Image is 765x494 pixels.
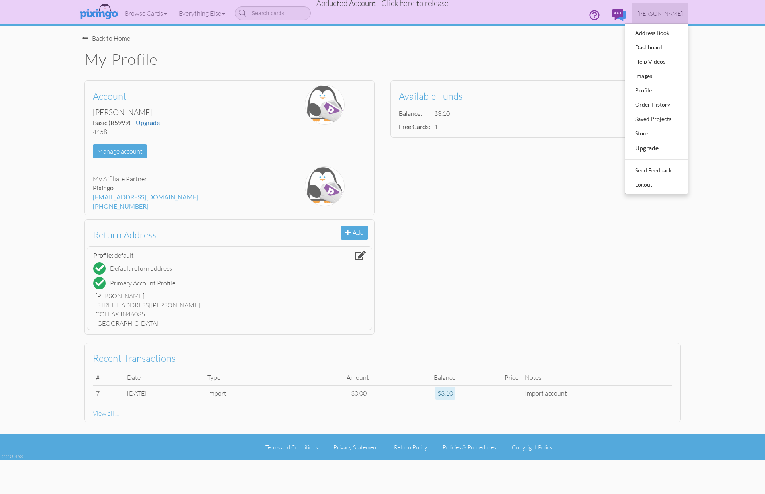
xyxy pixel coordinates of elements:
div: Saved Projects [633,113,680,125]
td: Import [204,385,283,401]
a: Store [625,126,688,141]
div: Order History [633,99,680,111]
div: Dashboard [633,41,680,53]
img: pixingo-penguin.png [305,85,345,125]
div: Logout [633,179,680,191]
input: Search cards [235,6,311,20]
td: # [93,370,124,385]
img: pixingo logo [78,2,120,22]
div: COLFAX, 46035 [95,310,364,319]
h3: Recent Transactions [93,353,666,363]
button: Add [341,226,368,240]
div: Address Book [633,27,680,39]
div: Import account [525,389,669,398]
h1: My Profile [84,51,688,68]
td: Type [204,370,283,385]
div: [EMAIL_ADDRESS][DOMAIN_NAME] [93,193,271,202]
h3: Return Address [93,230,360,240]
a: Help Videos [625,55,688,69]
span: IN [120,310,127,318]
a: Upgrade [136,119,160,126]
a: Return Policy [394,444,427,451]
img: comments.svg [612,9,626,21]
div: Store [633,127,680,139]
td: Price [459,370,522,385]
div: Images [633,70,680,82]
div: Profile [633,84,680,96]
a: Copyright Policy [512,444,553,451]
div: [PERSON_NAME] [95,291,364,301]
a: Policies & Procedures [443,444,496,451]
span: Basic [93,119,131,126]
strong: Free Cards: [399,123,430,130]
td: Notes [522,370,672,385]
span: default [114,251,134,259]
td: $3.10 [432,107,452,120]
strong: Balance: [399,109,422,117]
td: 7 [93,385,124,401]
td: Amount [283,370,372,385]
a: Logout [625,178,688,192]
div: [DATE] [127,389,201,398]
button: Manage account [93,144,147,158]
a: [PERSON_NAME] [632,3,688,23]
div: My Affiliate Partner [93,174,271,184]
a: Dashboard [625,40,688,55]
div: 4458 [93,127,271,137]
a: Send Feedback [625,163,688,178]
div: Pixingo [93,184,271,193]
div: Send Feedback [633,164,680,176]
td: Balance [372,370,459,385]
a: Browse Cards [119,3,173,23]
span: Profile: [93,251,113,259]
a: Terms and Conditions [265,444,318,451]
a: Saved Projects [625,112,688,126]
a: Upgrade [625,141,688,156]
div: Help Videos [633,56,680,68]
a: Images [625,69,688,83]
span: $0.00 [349,387,369,400]
div: Back to Home [82,34,130,43]
div: 2.2.0-463 [2,453,23,460]
div: [PHONE_NUMBER] [93,202,271,211]
div: [PERSON_NAME] [93,107,271,118]
h3: Account [93,91,265,101]
td: Date [124,370,204,385]
div: Upgrade [633,142,680,154]
a: Privacy Statement [333,444,378,451]
div: Default return address [110,264,172,273]
span: (R5999) [108,119,131,126]
a: Profile [625,83,688,98]
a: Address Book [625,26,688,40]
div: [GEOGRAPHIC_DATA] [95,319,364,328]
img: pixingo-penguin.png [305,166,345,206]
div: View all ... [93,409,672,418]
nav-back: Home [82,26,683,43]
a: Everything Else [173,3,231,23]
a: Order History [625,98,688,112]
div: Primary Account Profile. [110,279,177,288]
span: [PERSON_NAME] [637,10,683,17]
div: [STREET_ADDRESS][PERSON_NAME] [95,301,364,310]
h3: Available Funds [399,91,666,101]
td: 1 [432,120,452,133]
span: $3.10 [435,387,455,400]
